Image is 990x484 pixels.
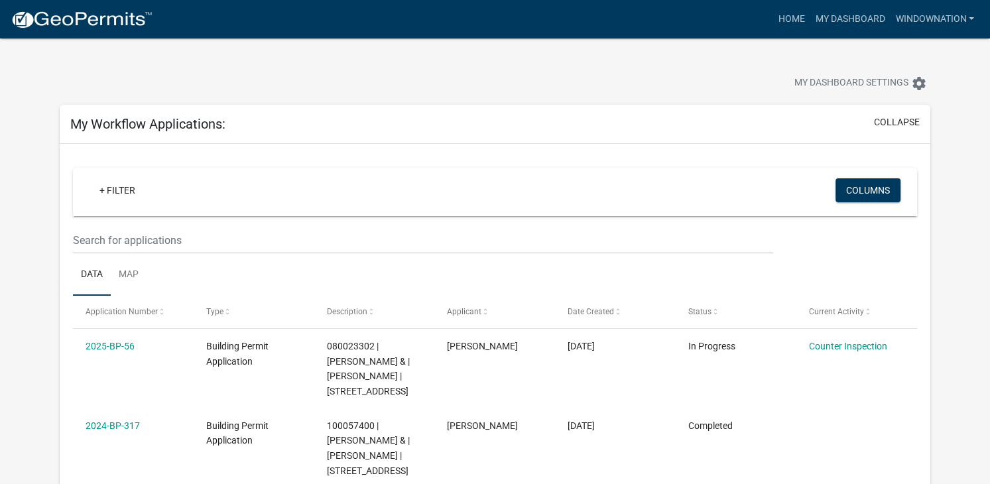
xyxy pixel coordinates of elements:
span: Application Number [86,307,158,316]
datatable-header-cell: Date Created [555,296,676,328]
span: Building Permit Application [206,420,269,446]
a: Counter Inspection [809,341,887,351]
datatable-header-cell: Applicant [434,296,555,328]
span: My Dashboard Settings [794,76,908,91]
datatable-header-cell: Status [676,296,796,328]
a: Data [73,254,111,296]
datatable-header-cell: Description [314,296,434,328]
span: Applicant [447,307,481,316]
datatable-header-cell: Type [194,296,314,328]
a: 2025-BP-56 [86,341,135,351]
span: Building Permit Application [206,341,269,367]
datatable-header-cell: Current Activity [796,296,917,328]
span: 04/09/2025 [568,341,595,351]
button: collapse [874,115,920,129]
span: Current Activity [809,307,864,316]
span: Scott Doughman [447,420,518,431]
span: Type [206,307,223,316]
span: Scott Doughman [447,341,518,351]
button: My Dashboard Settingssettings [784,70,938,96]
a: Home [773,7,810,32]
a: Windownation [890,7,979,32]
span: Date Created [568,307,614,316]
input: Search for applications [73,227,773,254]
span: In Progress [688,341,735,351]
a: + Filter [89,178,146,202]
span: 100057400 | AMANDA PETRICH & | JEREMY PETRICH | 115 STONY BROOK RD SE [327,420,410,476]
span: 10/02/2024 [568,420,595,431]
a: 2024-BP-317 [86,420,140,431]
i: settings [911,76,927,91]
datatable-header-cell: Application Number [73,296,194,328]
h5: My Workflow Applications: [70,116,225,132]
span: 080023302 | LEIGHTON T JOHNSRUD & | SHARON D JOHNSRUD | 14151 90TH ST NE [327,341,410,396]
button: Columns [835,178,900,202]
span: Completed [688,420,733,431]
a: Map [111,254,147,296]
span: Status [688,307,712,316]
a: My Dashboard [810,7,890,32]
span: Description [327,307,367,316]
